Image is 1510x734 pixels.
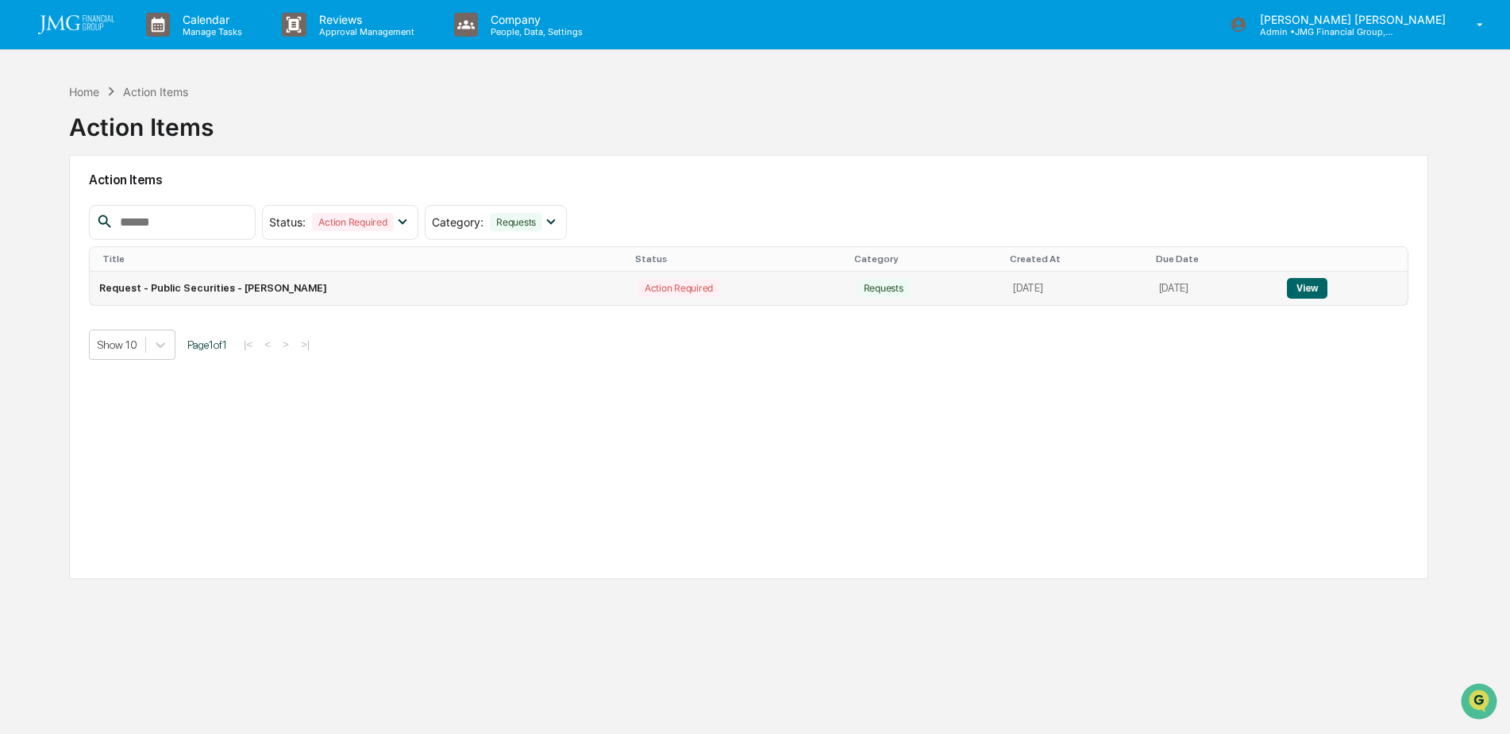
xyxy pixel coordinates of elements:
[306,13,422,26] p: Reviews
[90,272,629,305] td: Request - Public Securities - [PERSON_NAME]
[16,72,41,98] img: Jack Rasmussen
[275,489,294,508] button: Send
[69,85,99,99] div: Home
[1287,282,1327,294] a: View
[854,253,998,265] div: Category
[269,215,306,229] span: Status :
[32,88,44,101] img: 1746055101610-c473b297-6a78-478c-a979-82029cc54cd1
[38,15,114,34] img: logo
[490,213,542,231] div: Requests
[133,108,139,121] span: •
[260,338,275,351] button: <
[187,338,227,351] span: Page 1 of 1
[256,199,289,212] span: [DATE]
[51,108,130,121] span: [PERSON_NAME]
[142,273,175,286] span: [DATE]
[278,338,294,351] button: >
[1003,272,1149,305] td: [DATE]
[123,85,188,99] div: Action Items
[432,215,483,229] span: Category :
[306,26,422,37] p: Approval Management
[1287,278,1327,299] button: View
[16,238,41,263] img: Jack Rasmussen
[1459,682,1502,724] iframe: Open customer support
[102,253,622,265] div: Title
[478,13,591,26] p: Company
[638,279,719,297] div: Action Required
[32,253,44,266] img: 1746055101610-c473b297-6a78-478c-a979-82029cc54cd1
[59,239,248,258] p: Great, thank you [PERSON_NAME]!
[103,150,281,188] div: I'll ask him if he can get a trade confirmation for us.
[51,273,130,286] span: [PERSON_NAME]
[89,172,1408,187] h2: Action Items
[296,338,314,351] button: >|
[142,108,175,121] span: [DATE]
[1010,253,1142,265] div: Created At
[69,100,214,141] div: Action Items
[635,253,842,265] div: Status
[312,213,393,231] div: Action Required
[170,13,250,26] p: Calendar
[103,315,281,506] div: I have not heard from Oscar yet. I did look at his trades in Greenboard. There is a transaction l...
[1247,13,1454,26] p: [PERSON_NAME] [PERSON_NAME]
[857,279,910,297] div: Requests
[478,26,591,37] p: People, Data, Settings
[133,273,139,286] span: •
[41,13,60,32] img: Go home
[1150,272,1277,305] td: [DATE]
[239,338,257,351] button: |<
[1247,26,1395,37] p: Admin • JMG Financial Group, Ltd.
[1156,253,1271,265] div: Due Date
[170,26,250,37] p: Manage Tasks
[16,13,35,32] button: back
